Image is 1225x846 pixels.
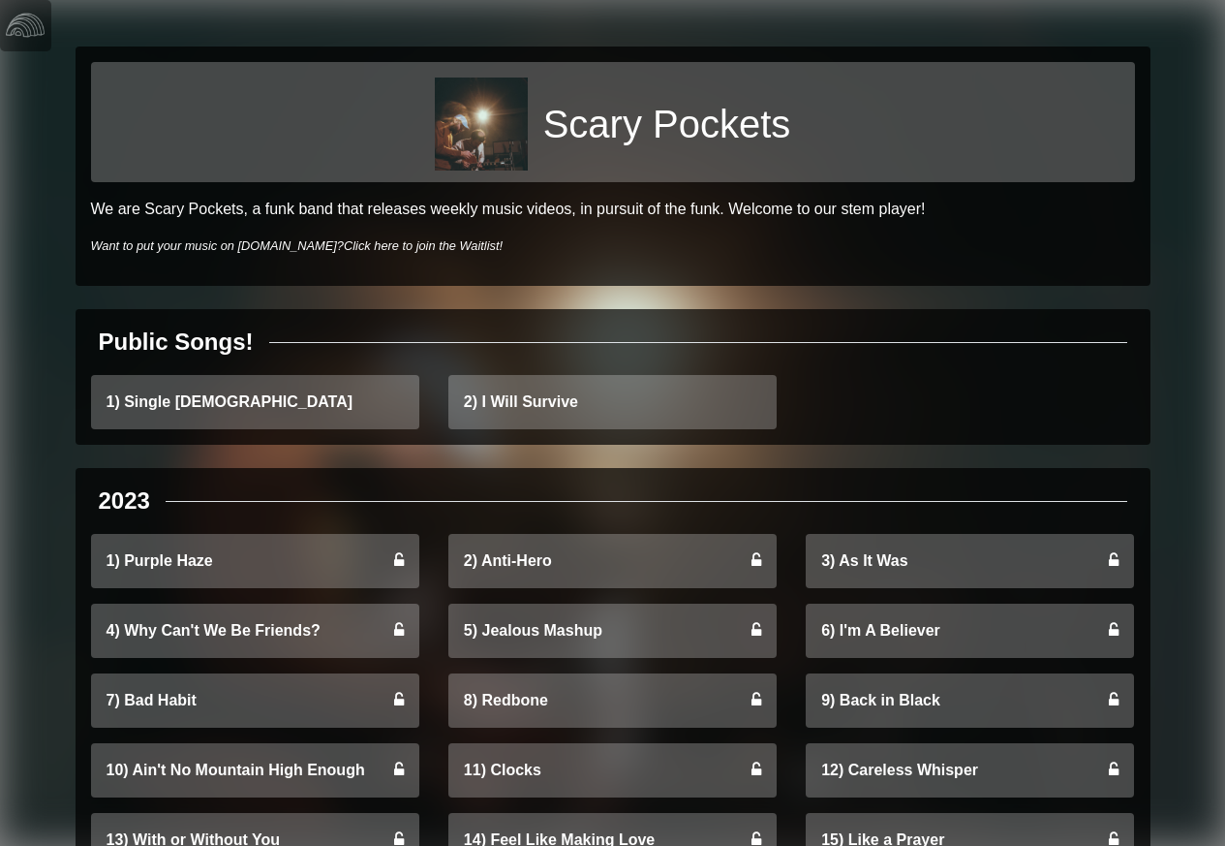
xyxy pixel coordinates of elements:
[448,375,777,429] a: 2) I Will Survive
[448,604,777,658] a: 5) Jealous Mashup
[91,238,504,253] i: Want to put your music on [DOMAIN_NAME]?
[806,674,1134,728] a: 9) Back in Black
[91,604,419,658] a: 4) Why Can't We Be Friends?
[91,375,419,429] a: 1) Single [DEMOGRAPHIC_DATA]
[806,534,1134,588] a: 3) As It Was
[448,534,777,588] a: 2) Anti-Hero
[806,743,1134,798] a: 12) Careless Whisper
[435,78,528,171] img: eb2b9f1fcec850ed7bd0394cef72471172fe51341a211d5a1a78223ca1d8a2ba.jpg
[6,6,45,45] img: logo-white-4c48a5e4bebecaebe01ca5a9d34031cfd3d4ef9ae749242e8c4bf12ef99f53e8.png
[448,674,777,728] a: 8) Redbone
[99,325,254,360] div: Public Songs!
[806,604,1134,658] a: 6) I'm A Believer
[91,534,419,588] a: 1) Purple Haze
[448,743,777,798] a: 11) Clocks
[91,743,419,798] a: 10) Ain't No Mountain High Enough
[91,674,419,728] a: 7) Bad Habit
[344,238,503,253] a: Click here to join the Waitlist!
[543,101,791,147] h1: Scary Pockets
[91,198,1135,221] p: We are Scary Pockets, a funk band that releases weekly music videos, in pursuit of the funk. Welc...
[99,484,150,518] div: 2023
